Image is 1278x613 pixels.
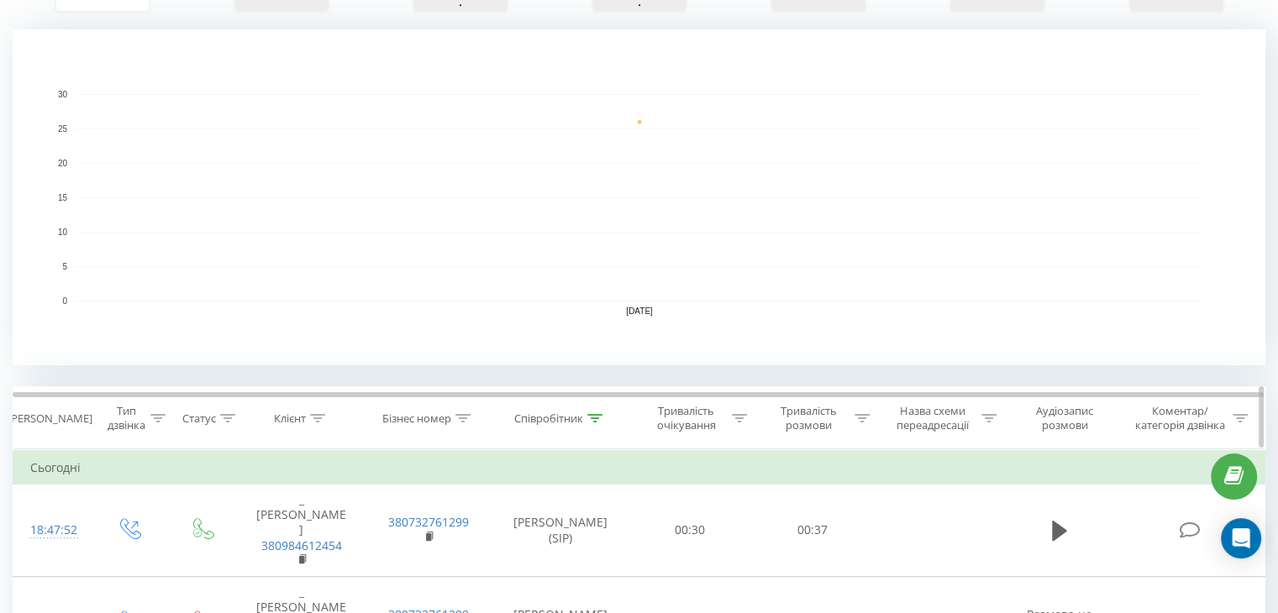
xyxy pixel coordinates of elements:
div: Статус [182,411,216,426]
td: Сьогодні [13,451,1265,485]
td: 00:30 [629,485,751,577]
td: _ [PERSON_NAME] [238,485,365,577]
text: 20 [58,159,68,168]
text: 30 [58,90,68,99]
div: Open Intercom Messenger [1221,518,1261,558]
text: 5 [62,262,67,271]
text: 0 [62,296,67,306]
td: 00:37 [751,485,873,577]
div: Бізнес номер [382,411,451,426]
svg: A chart. [13,29,1265,365]
div: Тип дзвінка [106,404,145,432]
div: Тривалість очікування [644,404,728,432]
td: [PERSON_NAME] (SIP) [492,485,629,577]
div: [PERSON_NAME] [8,411,92,426]
text: [DATE] [626,306,653,316]
text: 10 [58,228,68,237]
div: Коментар/категорія дзвінка [1130,404,1228,432]
div: Співробітник [514,411,583,426]
div: Тривалість розмови [766,404,850,432]
div: Назва схеми переадресації [889,404,977,432]
div: 18:47:52 [30,514,75,547]
a: 380732761299 [388,514,469,530]
a: 380984612454 [261,537,342,553]
text: 15 [58,193,68,202]
div: Аудіозапис розмови [1016,404,1114,432]
text: 25 [58,124,68,134]
div: Клієнт [274,411,306,426]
